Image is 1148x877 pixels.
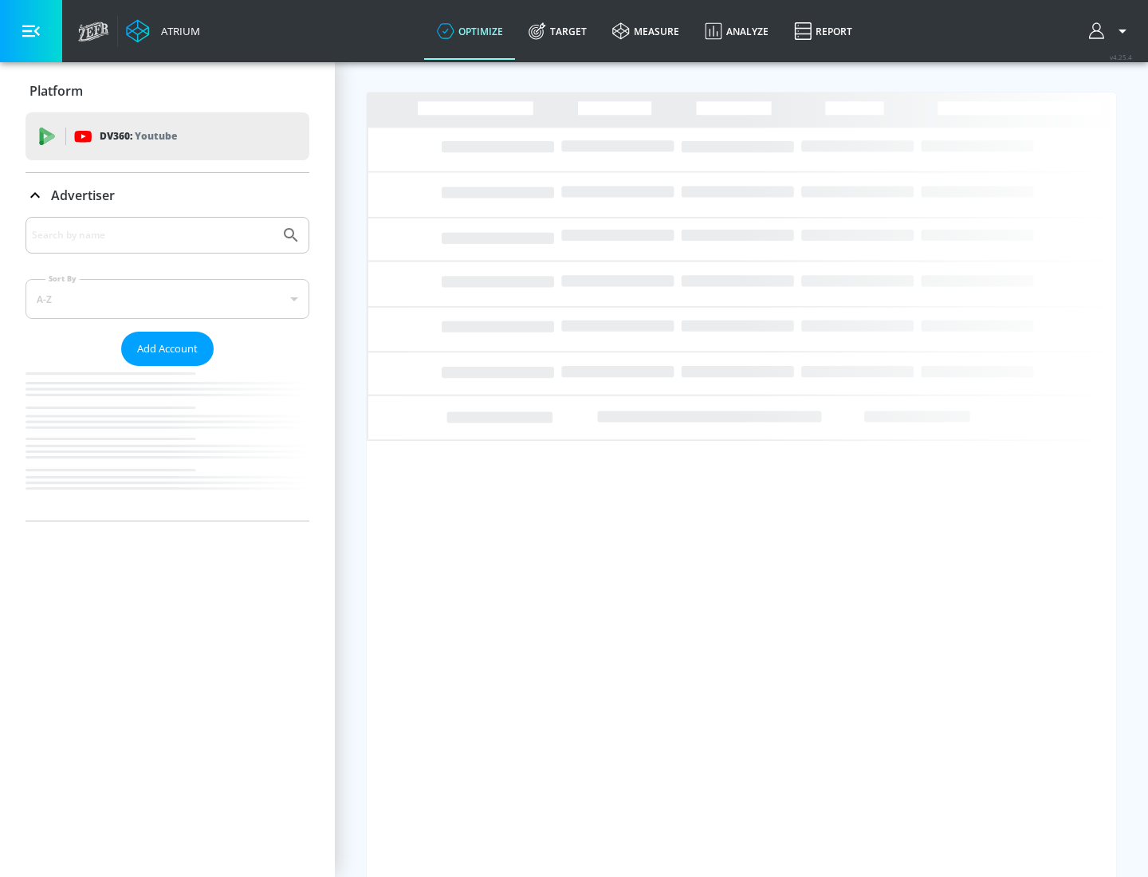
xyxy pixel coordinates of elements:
[26,173,309,218] div: Advertiser
[600,2,692,60] a: measure
[516,2,600,60] a: Target
[100,128,177,145] p: DV360:
[26,69,309,113] div: Platform
[26,366,309,521] nav: list of Advertiser
[692,2,781,60] a: Analyze
[45,273,80,284] label: Sort By
[135,128,177,144] p: Youtube
[781,2,865,60] a: Report
[26,112,309,160] div: DV360: Youtube
[26,217,309,521] div: Advertiser
[32,225,273,246] input: Search by name
[121,332,214,366] button: Add Account
[1110,53,1132,61] span: v 4.25.4
[137,340,198,358] span: Add Account
[29,82,83,100] p: Platform
[424,2,516,60] a: optimize
[51,187,115,204] p: Advertiser
[155,24,200,38] div: Atrium
[26,279,309,319] div: A-Z
[126,19,200,43] a: Atrium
